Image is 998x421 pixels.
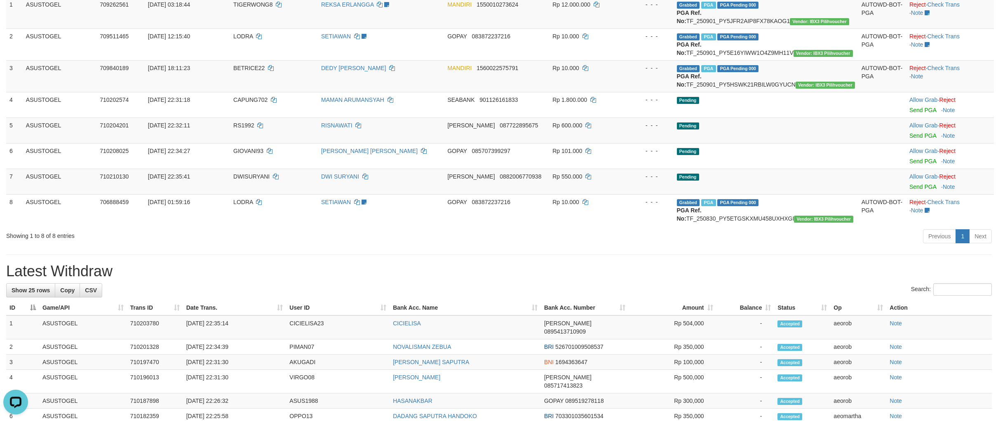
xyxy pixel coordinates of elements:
[555,413,603,419] span: Copy 703301035601534 to clipboard
[943,158,955,165] a: Note
[909,1,926,8] a: Reject
[939,173,956,180] a: Reject
[627,198,670,206] div: - - -
[774,300,830,315] th: Status: activate to sort column ascending
[717,199,758,206] span: PGA Pending
[39,370,127,393] td: ASUSTOGEL
[716,370,775,393] td: -
[830,370,886,393] td: aeorob
[909,148,939,154] span: ·
[906,143,994,169] td: ·
[674,194,858,226] td: TF_250830_PY5ETGSKXMU458UXHXGI
[148,199,190,205] span: [DATE] 01:59:16
[830,339,886,355] td: aeorob
[544,320,592,327] span: [PERSON_NAME]
[906,28,994,60] td: · ·
[127,339,183,355] td: 710201328
[909,173,937,180] a: Allow Grab
[956,229,970,243] a: 1
[552,199,579,205] span: Rp 10.000
[717,33,758,40] span: PGA Pending
[911,207,923,214] a: Note
[100,122,129,129] span: 710204201
[23,28,96,60] td: ASUSTOGEL
[677,33,700,40] span: Grabbed
[890,343,902,350] a: Note
[909,122,939,129] span: ·
[674,28,858,60] td: TF_250901_PY5E16YIWW1O4Z9MH11V
[85,287,97,294] span: CSV
[928,1,960,8] a: Check Trans
[477,65,518,71] span: Copy 1560022575791 to clipboard
[500,122,538,129] span: Copy 087722895675 to clipboard
[777,344,802,351] span: Accepted
[447,122,495,129] span: [PERSON_NAME]
[544,343,554,350] span: BRI
[6,370,39,393] td: 4
[677,41,702,56] b: PGA Ref. No:
[677,174,699,181] span: Pending
[500,173,541,180] span: Copy 0882006770938 to clipboard
[544,382,582,389] span: Copy 085717413823 to clipboard
[777,320,802,327] span: Accepted
[886,300,992,315] th: Action
[286,315,390,339] td: CICIELISA23
[148,173,190,180] span: [DATE] 22:35:41
[447,148,467,154] span: GOPAY
[472,148,510,154] span: Copy 085707399297 to clipboard
[286,355,390,370] td: AKUGADI
[858,28,906,60] td: AUTOWD-BOT-PGA
[6,28,23,60] td: 2
[777,374,802,381] span: Accepted
[39,315,127,339] td: ASUSTOGEL
[544,374,592,381] span: [PERSON_NAME]
[393,343,451,350] a: NOVALISMAN ZEBUA
[6,263,992,280] h1: Latest Withdraw
[393,397,432,404] a: HASANAKBAR
[555,343,603,350] span: Copy 526701009508537 to clipboard
[909,96,939,103] span: ·
[911,9,923,16] a: Note
[627,147,670,155] div: - - -
[233,65,265,71] span: BETRICE22
[909,107,936,113] a: Send PGA
[906,118,994,143] td: ·
[393,413,477,419] a: DADANG SAPUTRA HANDOKO
[909,183,936,190] a: Send PGA
[544,359,554,365] span: BNI
[23,194,96,226] td: ASUSTOGEL
[321,65,386,71] a: DEDY [PERSON_NAME]
[447,96,474,103] span: SEABANK
[148,96,190,103] span: [DATE] 22:31:18
[928,199,960,205] a: Check Trans
[939,96,956,103] a: Reject
[629,339,716,355] td: Rp 350,000
[629,370,716,393] td: Rp 500,000
[479,96,518,103] span: Copy 901126161833 to clipboard
[701,33,716,40] span: Marked by aeoheing
[777,359,802,366] span: Accepted
[943,183,955,190] a: Note
[393,320,421,327] a: CICIELISA
[127,355,183,370] td: 710197470
[100,65,129,71] span: 709840189
[717,2,758,9] span: PGA Pending
[80,283,102,297] a: CSV
[943,132,955,139] a: Note
[39,393,127,409] td: ASUSTOGEL
[552,1,590,8] span: Rp 12.000.000
[906,169,994,194] td: ·
[100,33,129,40] span: 709511465
[233,148,263,154] span: GIOVANI93
[39,300,127,315] th: Game/API: activate to sort column ascending
[60,287,75,294] span: Copy
[794,50,853,57] span: Vendor URL: https://payment5.1velocity.biz
[777,413,802,420] span: Accepted
[906,92,994,118] td: ·
[909,65,926,71] a: Reject
[943,107,955,113] a: Note
[6,300,39,315] th: ID: activate to sort column descending
[555,359,587,365] span: Copy 1694363647 to clipboard
[677,207,702,222] b: PGA Ref. No:
[447,33,467,40] span: GOPAY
